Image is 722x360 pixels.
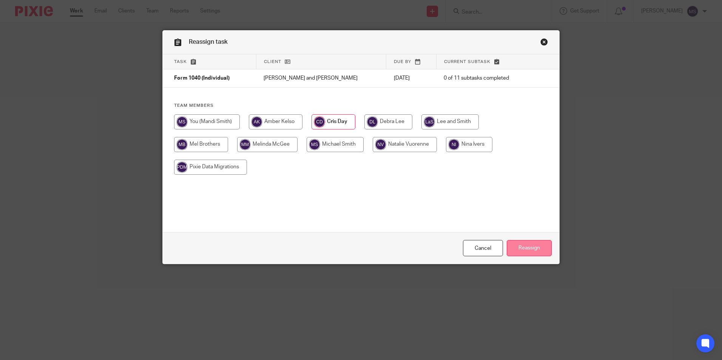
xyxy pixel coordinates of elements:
span: Form 1040 (Individual) [174,76,230,81]
span: Due by [394,60,411,64]
span: Client [264,60,281,64]
p: [PERSON_NAME] and [PERSON_NAME] [264,74,379,82]
span: Current subtask [444,60,491,64]
a: Close this dialog window [463,240,503,256]
td: 0 of 11 subtasks completed [436,69,532,88]
p: [DATE] [394,74,429,82]
input: Reassign [507,240,552,256]
h4: Team members [174,103,548,109]
a: Close this dialog window [540,38,548,48]
span: Task [174,60,187,64]
span: Reassign task [189,39,228,45]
